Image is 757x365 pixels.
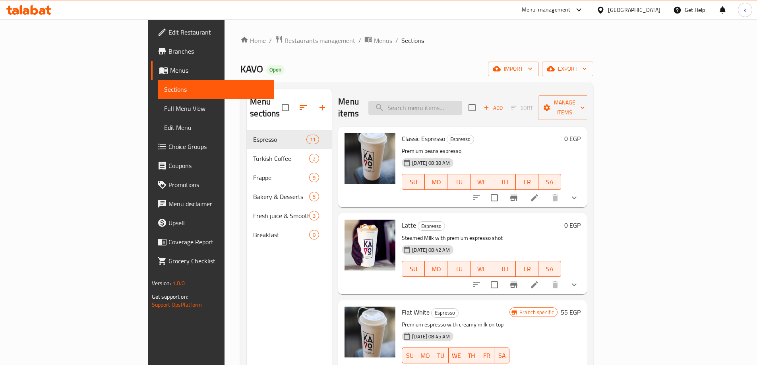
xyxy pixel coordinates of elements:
[449,348,464,363] button: WE
[519,263,535,275] span: FR
[546,188,565,207] button: delete
[313,98,332,117] button: Add section
[464,99,480,116] span: Select section
[470,174,493,190] button: WE
[345,307,395,357] img: Flat White
[358,36,361,45] li: /
[309,230,319,239] div: items
[168,27,268,37] span: Edit Restaurant
[474,263,490,275] span: WE
[170,66,268,75] span: Menus
[488,62,539,76] button: import
[447,174,470,190] button: TU
[504,188,523,207] button: Branch-specific-item
[402,348,417,363] button: SU
[151,137,274,156] a: Choice Groups
[253,192,309,201] span: Bakery & Desserts
[151,251,274,270] a: Grocery Checklist
[561,307,581,318] h6: 55 EGP
[247,225,332,244] div: Breakfast0
[498,350,506,361] span: SA
[168,256,268,266] span: Grocery Checklist
[294,98,313,117] span: Sort sections
[409,159,453,167] span: [DATE] 08:38 AM
[247,127,332,247] nav: Menu sections
[368,101,462,115] input: search
[516,309,557,316] span: Branch specific
[402,233,561,243] p: Steamed Milk with premium espresso shot
[402,320,509,330] p: Premium espresso with creamy milk on top
[496,263,513,275] span: TH
[164,85,268,94] span: Sections
[530,280,539,290] a: Edit menu item
[504,275,523,294] button: Branch-specific-item
[425,261,447,277] button: MO
[158,99,274,118] a: Full Menu View
[151,175,274,194] a: Promotions
[345,220,395,270] img: Latte
[467,275,486,294] button: sort-choices
[479,348,494,363] button: FR
[405,176,422,188] span: SU
[493,174,516,190] button: TH
[494,348,509,363] button: SA
[494,64,532,74] span: import
[307,136,319,143] span: 11
[486,189,503,206] span: Select to update
[401,36,424,45] span: Sections
[428,176,444,188] span: MO
[433,348,448,363] button: TU
[402,306,430,318] span: Flat White
[569,280,579,290] svg: Show Choices
[436,350,445,361] span: TU
[482,103,504,112] span: Add
[364,35,392,46] a: Menus
[253,154,309,163] div: Turkish Coffee
[164,123,268,132] span: Edit Menu
[310,231,319,239] span: 0
[151,232,274,251] a: Coverage Report
[158,80,274,99] a: Sections
[405,263,422,275] span: SU
[158,118,274,137] a: Edit Menu
[417,348,433,363] button: MO
[247,168,332,187] div: Frappe9
[538,174,561,190] button: SA
[168,161,268,170] span: Coupons
[172,278,185,288] span: 1.0.0
[569,193,579,203] svg: Show Choices
[168,237,268,247] span: Coverage Report
[544,98,585,118] span: Manage items
[474,176,490,188] span: WE
[431,308,459,318] div: Espresso
[409,246,453,254] span: [DATE] 08:42 AM
[402,133,445,145] span: Classic Espresso
[253,211,309,220] span: Fresh juice & Smoothies
[253,135,306,144] span: Espresso
[486,276,503,293] span: Select to update
[565,188,584,207] button: show more
[482,350,491,361] span: FR
[447,135,474,144] div: Espresso
[409,333,453,340] span: [DATE] 08:45 AM
[168,218,268,228] span: Upsell
[470,261,493,277] button: WE
[310,212,319,220] span: 3
[418,222,445,231] span: Espresso
[542,176,558,188] span: SA
[266,65,285,75] div: Open
[530,193,539,203] a: Edit menu item
[402,146,561,156] p: Premium beans espresso
[467,188,486,207] button: sort-choices
[425,174,447,190] button: MO
[538,95,591,120] button: Manage items
[275,35,355,46] a: Restaurants management
[168,142,268,151] span: Choice Groups
[253,173,309,182] div: Frappe
[395,36,398,45] li: /
[338,96,359,120] h2: Menu items
[506,102,538,114] span: Select section first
